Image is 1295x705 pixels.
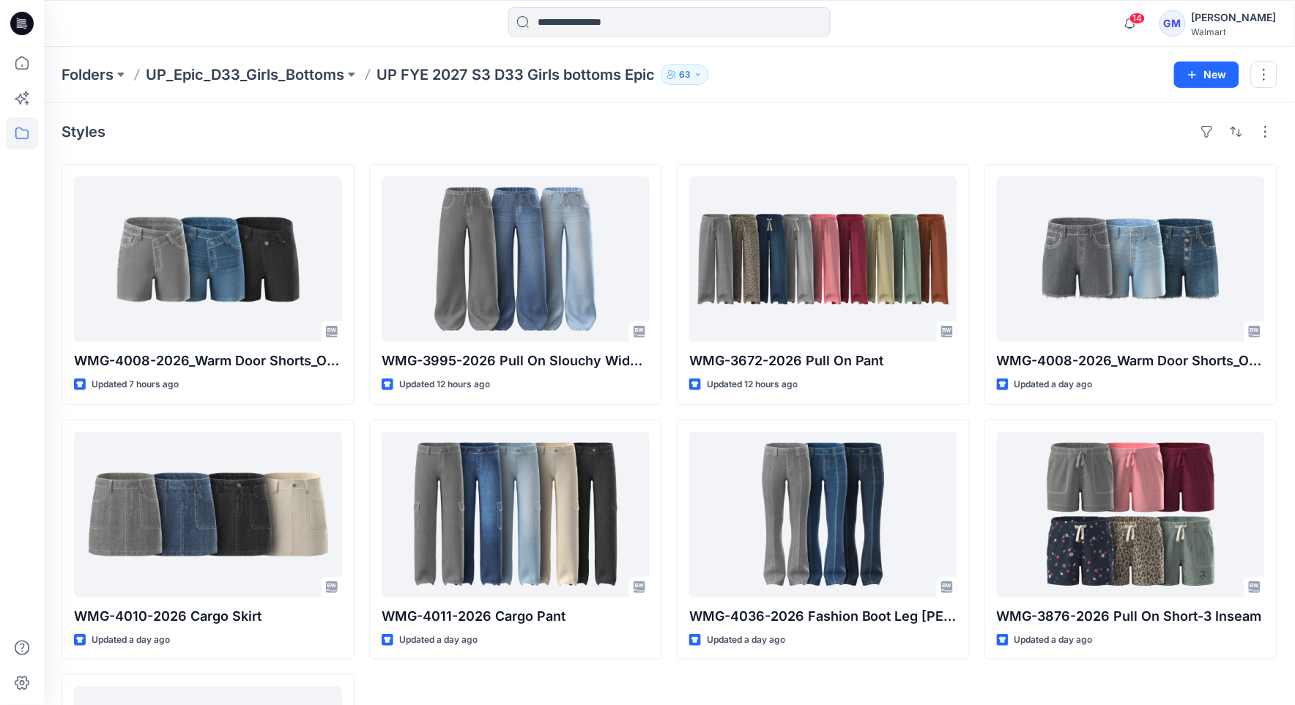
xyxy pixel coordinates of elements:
[689,351,957,371] p: WMG-3672-2026 Pull On Pant
[382,606,650,627] p: WMG-4011-2026 Cargo Pant
[74,351,342,371] p: WMG-4008-2026_Warm Door Shorts_Opt2
[1192,26,1277,37] div: Walmart
[661,64,709,85] button: 63
[997,606,1265,627] p: WMG-3876-2026 Pull On Short-3 Inseam
[382,432,650,597] a: WMG-4011-2026 Cargo Pant
[1192,9,1277,26] div: [PERSON_NAME]
[1129,12,1146,24] span: 14
[74,432,342,597] a: WMG-4010-2026 Cargo Skirt
[1174,61,1239,88] button: New
[74,176,342,342] a: WMG-4008-2026_Warm Door Shorts_Opt2
[376,64,655,85] p: UP FYE 2027 S3 D33 Girls bottoms Epic
[707,377,798,392] p: Updated 12 hours ago
[997,176,1265,342] a: WMG-4008-2026_Warm Door Shorts_Opt1
[707,633,785,648] p: Updated a day ago
[399,633,478,648] p: Updated a day ago
[92,633,170,648] p: Updated a day ago
[62,123,105,141] h4: Styles
[1159,10,1186,37] div: GM
[92,377,179,392] p: Updated 7 hours ago
[146,64,344,85] a: UP_Epic_D33_Girls_Bottoms
[399,377,490,392] p: Updated 12 hours ago
[689,176,957,342] a: WMG-3672-2026 Pull On Pant
[997,432,1265,597] a: WMG-3876-2026 Pull On Short-3 Inseam
[1014,377,1093,392] p: Updated a day ago
[74,606,342,627] p: WMG-4010-2026 Cargo Skirt
[689,606,957,627] p: WMG-4036-2026 Fashion Boot Leg [PERSON_NAME]
[382,351,650,371] p: WMG-3995-2026 Pull On Slouchy Wide Leg
[689,432,957,597] a: WMG-4036-2026 Fashion Boot Leg Jean
[679,67,691,83] p: 63
[997,351,1265,371] p: WMG-4008-2026_Warm Door Shorts_Opt1
[1014,633,1093,648] p: Updated a day ago
[62,64,114,85] a: Folders
[382,176,650,342] a: WMG-3995-2026 Pull On Slouchy Wide Leg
